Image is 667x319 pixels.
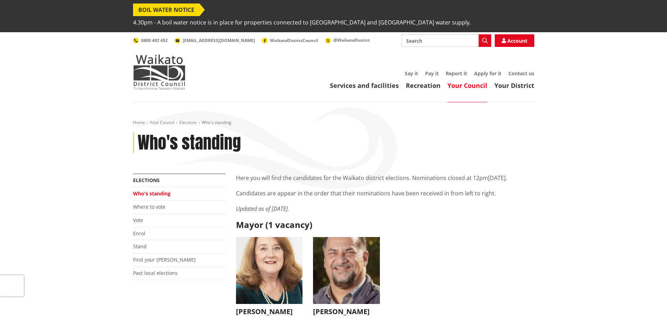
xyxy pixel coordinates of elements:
[133,177,160,183] a: Elections
[405,70,418,77] a: Say it
[236,307,303,316] h3: [PERSON_NAME]
[447,81,487,90] a: Your Council
[406,81,440,90] a: Recreation
[133,37,168,43] a: 0800 492 452
[508,70,534,77] a: Contact us
[133,55,186,90] img: Waikato District Council - Te Kaunihera aa Takiwaa o Waikato
[202,119,231,125] span: Who's standing
[133,120,534,126] nav: breadcrumb
[133,230,145,237] a: Enrol
[494,81,534,90] a: Your District
[133,16,471,29] span: 4.30pm - A boil water notice is in place for properties connected to [GEOGRAPHIC_DATA] and [GEOGR...
[495,34,534,47] a: Account
[179,119,197,125] a: Elections
[236,219,312,230] strong: Mayor (1 vacancy)
[133,217,143,223] a: Vote
[270,37,318,43] span: WaikatoDistrictCouncil
[325,37,370,43] a: @WaikatoDistrict
[236,189,534,197] p: Candidates are appear in the order that their nominations have been received in from left to right.
[133,270,178,276] a: Past local elections
[313,307,380,316] h3: [PERSON_NAME]
[330,81,399,90] a: Services and facilities
[175,37,255,43] a: [EMAIL_ADDRESS][DOMAIN_NAME]
[133,119,145,125] a: Home
[236,205,289,213] em: Updated as of [DATE].
[262,37,318,43] a: WaikatoDistrictCouncil
[425,70,439,77] a: Pay it
[236,237,303,304] img: WO-M__CHURCH_J__UwGuY
[133,4,200,16] span: BOIL WATER NOTICE
[133,190,171,197] a: Who's standing
[474,70,501,77] a: Apply for it
[313,237,380,304] img: WO-M__BECH_A__EWN4j
[138,133,241,153] h1: Who's standing
[133,243,147,250] a: Stand
[150,119,174,125] a: Your Council
[236,174,534,182] p: Here you will find the candidates for the Waikato district elections. Nominations closed at 12pm[...
[446,70,467,77] a: Report it
[333,37,370,43] span: @WaikatoDistrict
[133,203,166,210] a: Where to vote
[183,37,255,43] span: [EMAIL_ADDRESS][DOMAIN_NAME]
[402,34,491,47] input: Search input
[141,37,168,43] span: 0800 492 452
[133,256,196,263] a: Find your [PERSON_NAME]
